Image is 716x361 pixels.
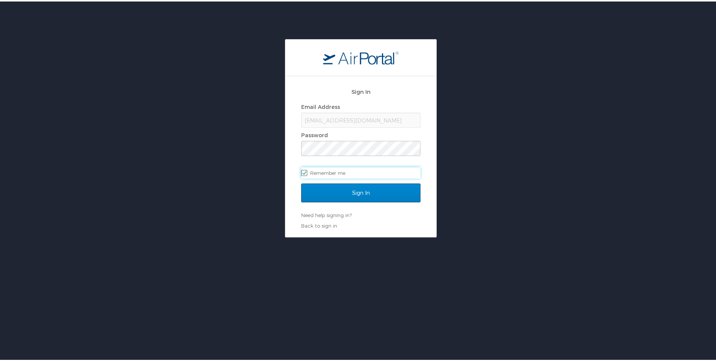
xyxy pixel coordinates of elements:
label: Email Address [301,102,340,109]
label: Remember me [301,166,420,177]
a: Back to sign in [301,221,337,227]
input: Sign In [301,182,420,201]
label: Password [301,130,328,137]
h2: Sign In [301,86,420,95]
a: Need help signing in? [301,211,352,217]
img: logo [323,49,399,63]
